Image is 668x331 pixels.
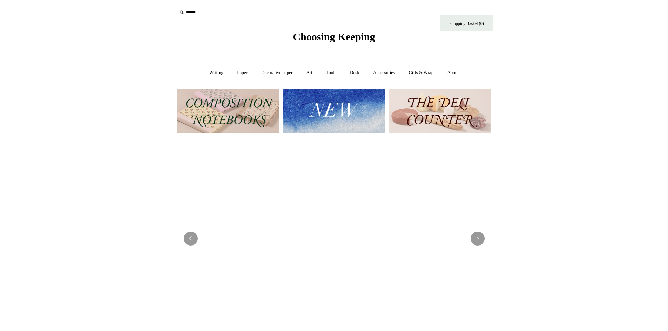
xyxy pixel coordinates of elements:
img: New.jpg__PID:f73bdf93-380a-4a35-bcfe-7823039498e1 [283,89,385,133]
a: Desk [344,63,366,82]
a: Shopping Basket (0) [440,15,493,31]
img: The Deli Counter [389,89,491,133]
a: Paper [231,63,254,82]
img: 202302 Composition ledgers.jpg__PID:69722ee6-fa44-49dd-a067-31375e5d54ec [177,89,279,133]
a: Writing [203,63,230,82]
a: Gifts & Wrap [402,63,440,82]
button: Next [471,232,485,246]
a: Art [300,63,319,82]
a: Choosing Keeping [293,36,375,41]
a: About [441,63,465,82]
a: Accessories [367,63,401,82]
span: Choosing Keeping [293,31,375,42]
a: Decorative paper [255,63,299,82]
button: Previous [184,232,198,246]
a: Tools [320,63,343,82]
